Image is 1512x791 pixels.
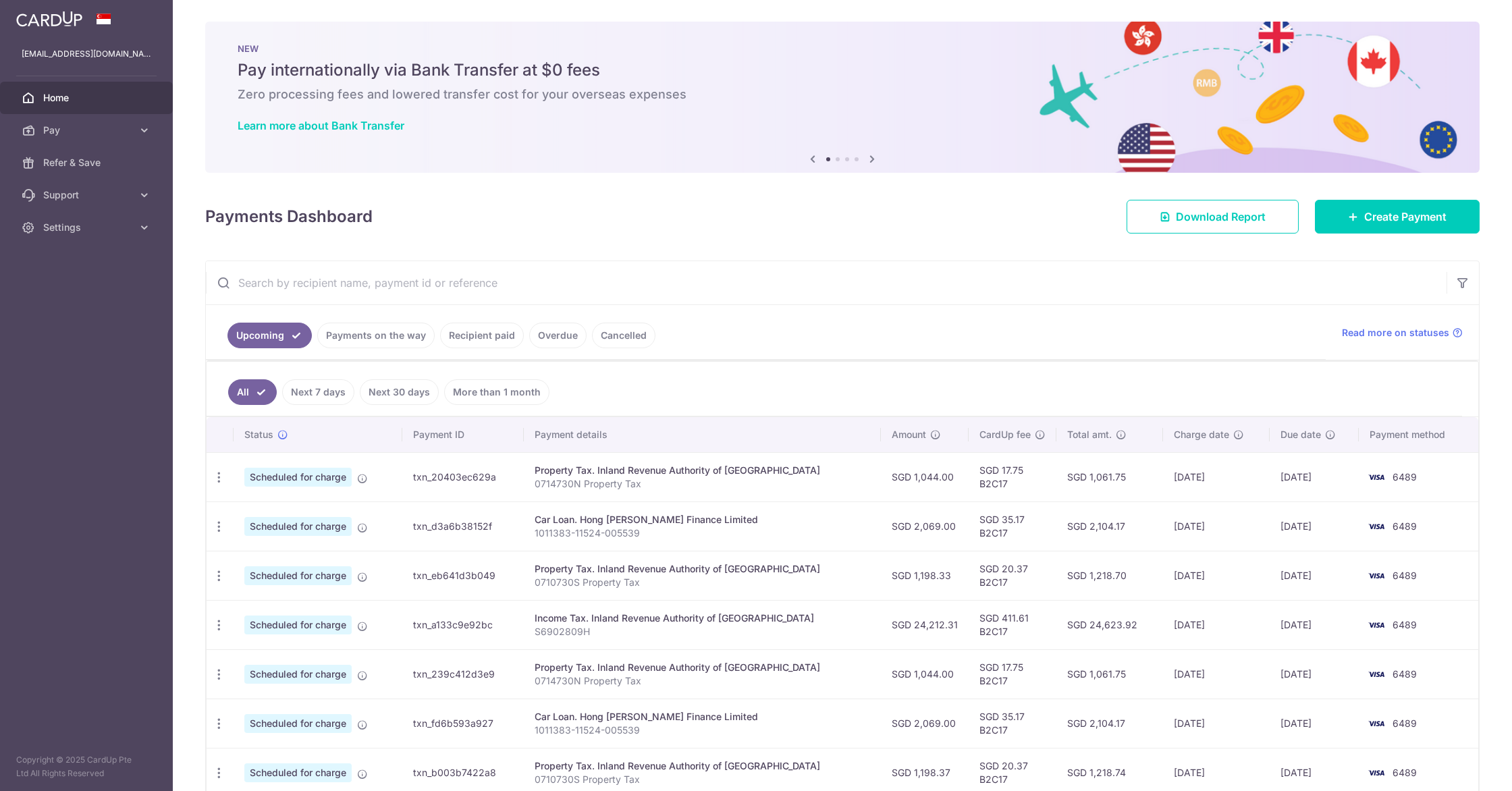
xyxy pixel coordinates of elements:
[402,600,524,649] td: txn_a133c9e92bc
[1176,209,1266,225] span: Download Report
[43,156,132,169] span: Refer & Save
[1363,715,1390,732] img: Bank Card
[535,526,870,540] p: 1011383-11524-005539
[1363,617,1390,633] img: Bank Card
[440,323,524,348] a: Recipient paid
[881,551,969,600] td: SGD 1,198.33
[535,773,870,786] p: 0710730S Property Tax
[1270,452,1359,501] td: [DATE]
[1163,551,1270,600] td: [DATE]
[1363,469,1390,485] img: Bank Card
[1393,668,1417,680] span: 6489
[1425,751,1498,784] iframe: Opens a widget where you can find more information
[1270,600,1359,649] td: [DATE]
[1174,428,1229,441] span: Charge date
[1359,417,1478,452] th: Payment method
[1056,699,1163,748] td: SGD 2,104.17
[1393,520,1417,532] span: 6489
[1393,619,1417,630] span: 6489
[969,551,1056,600] td: SGD 20.37 B2C17
[969,699,1056,748] td: SGD 35.17 B2C17
[1342,326,1463,339] a: Read more on statuses
[1270,551,1359,600] td: [DATE]
[1163,649,1270,699] td: [DATE]
[535,513,870,526] div: Car Loan. Hong [PERSON_NAME] Finance Limited
[43,91,132,105] span: Home
[402,551,524,600] td: txn_eb641d3b049
[535,759,870,773] div: Property Tax. Inland Revenue Authority of [GEOGRAPHIC_DATA]
[1315,200,1480,234] a: Create Payment
[1363,765,1390,781] img: Bank Card
[535,710,870,724] div: Car Loan. Hong [PERSON_NAME] Finance Limited
[535,674,870,688] p: 0714730N Property Tax
[402,417,524,452] th: Payment ID
[1342,326,1449,339] span: Read more on statuses
[1163,452,1270,501] td: [DATE]
[244,616,352,634] span: Scheduled for charge
[535,724,870,737] p: 1011383-11524-005539
[317,323,435,348] a: Payments on the way
[402,452,524,501] td: txn_20403ec629a
[43,124,132,137] span: Pay
[592,323,655,348] a: Cancelled
[238,43,1447,54] p: NEW
[206,261,1447,304] input: Search by recipient name, payment id or reference
[16,11,82,27] img: CardUp
[881,501,969,551] td: SGD 2,069.00
[535,562,870,576] div: Property Tax. Inland Revenue Authority of [GEOGRAPHIC_DATA]
[969,452,1056,501] td: SGD 17.75 B2C17
[444,379,549,405] a: More than 1 month
[402,649,524,699] td: txn_239c412d3e9
[244,763,352,782] span: Scheduled for charge
[969,649,1056,699] td: SGD 17.75 B2C17
[535,625,870,638] p: S6902809H
[1056,600,1163,649] td: SGD 24,623.92
[1393,767,1417,778] span: 6489
[244,566,352,585] span: Scheduled for charge
[244,714,352,733] span: Scheduled for charge
[1056,501,1163,551] td: SGD 2,104.17
[535,477,870,491] p: 0714730N Property Tax
[244,517,352,536] span: Scheduled for charge
[282,379,354,405] a: Next 7 days
[402,501,524,551] td: txn_d3a6b38152f
[244,665,352,684] span: Scheduled for charge
[1393,471,1417,483] span: 6489
[238,86,1447,103] h6: Zero processing fees and lowered transfer cost for your overseas expenses
[535,464,870,477] div: Property Tax. Inland Revenue Authority of [GEOGRAPHIC_DATA]
[228,379,277,405] a: All
[535,576,870,589] p: 0710730S Property Tax
[22,47,151,61] p: [EMAIL_ADDRESS][DOMAIN_NAME]
[205,22,1480,173] img: Bank transfer banner
[1270,501,1359,551] td: [DATE]
[360,379,439,405] a: Next 30 days
[1363,666,1390,682] img: Bank Card
[1163,600,1270,649] td: [DATE]
[881,699,969,748] td: SGD 2,069.00
[1056,452,1163,501] td: SGD 1,061.75
[227,323,312,348] a: Upcoming
[529,323,587,348] a: Overdue
[1363,568,1390,584] img: Bank Card
[535,661,870,674] div: Property Tax. Inland Revenue Authority of [GEOGRAPHIC_DATA]
[1056,551,1163,600] td: SGD 1,218.70
[881,649,969,699] td: SGD 1,044.00
[238,119,404,132] a: Learn more about Bank Transfer
[43,221,132,234] span: Settings
[1364,209,1447,225] span: Create Payment
[1163,501,1270,551] td: [DATE]
[1393,717,1417,729] span: 6489
[402,699,524,748] td: txn_fd6b593a927
[43,188,132,202] span: Support
[244,428,273,441] span: Status
[881,600,969,649] td: SGD 24,212.31
[892,428,926,441] span: Amount
[1127,200,1299,234] a: Download Report
[1270,649,1359,699] td: [DATE]
[969,600,1056,649] td: SGD 411.61 B2C17
[979,428,1031,441] span: CardUp fee
[244,468,352,487] span: Scheduled for charge
[1270,699,1359,748] td: [DATE]
[524,417,881,452] th: Payment details
[1363,518,1390,535] img: Bank Card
